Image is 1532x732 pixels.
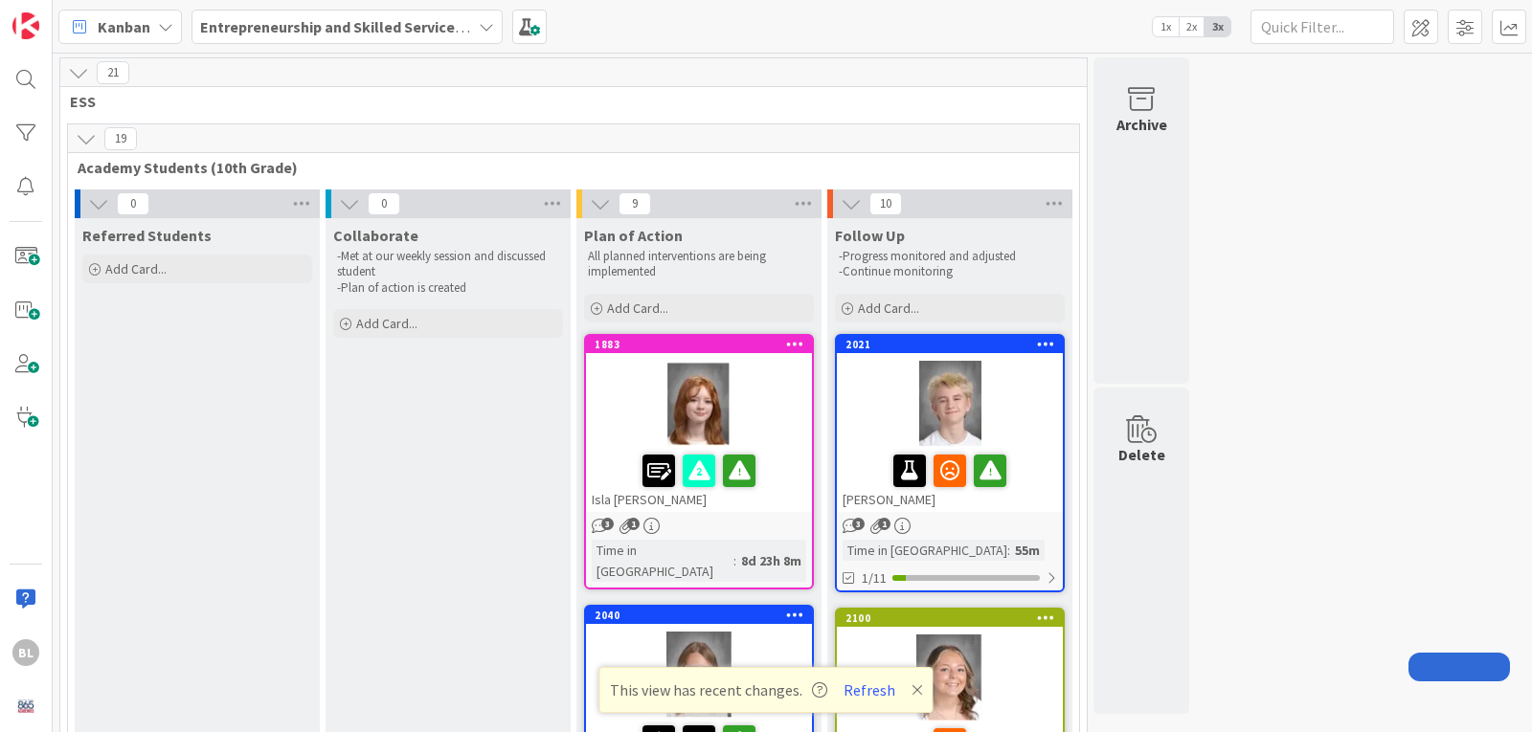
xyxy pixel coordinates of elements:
[736,550,806,571] div: 8d 23h 8m
[858,299,919,317] span: Add Card...
[368,192,400,215] span: 0
[837,336,1063,353] div: 2021
[1153,17,1179,36] span: 1x
[337,249,559,280] p: -Met at our weekly session and discussed student
[584,334,814,589] a: 1883Isla [PERSON_NAME]Time in [GEOGRAPHIC_DATA]:8d 23h 8m
[200,17,668,36] b: Entrepreneurship and Skilled Services Interventions - [DATE]-[DATE]
[333,226,418,245] span: Collaborate
[627,518,640,530] span: 1
[588,249,810,280] p: All planned interventions are being implemented
[98,15,150,38] span: Kanban
[586,336,812,353] div: 1883
[837,610,1063,627] div: 2100
[845,611,1063,625] div: 2100
[843,540,1007,561] div: Time in [GEOGRAPHIC_DATA]
[104,127,137,150] span: 19
[619,192,651,215] span: 9
[1179,17,1205,36] span: 2x
[1010,540,1045,561] div: 55m
[837,677,902,702] button: Refresh
[105,260,167,277] span: Add Card...
[1007,540,1010,561] span: :
[839,249,1061,264] p: -Progress monitored and adjusted
[117,192,149,215] span: 0
[356,315,417,332] span: Add Card...
[82,226,212,245] span: Referred Students
[1205,17,1230,36] span: 3x
[1116,113,1167,136] div: Archive
[839,264,1061,279] p: -Continue monitoring
[1118,443,1165,466] div: Delete
[586,607,812,624] div: 2040
[595,338,812,351] div: 1883
[878,518,890,530] span: 1
[1250,10,1394,44] input: Quick Filter...
[835,226,905,245] span: Follow Up
[586,447,812,512] div: Isla [PERSON_NAME]
[70,92,1063,111] span: ESS
[733,550,736,571] span: :
[869,192,902,215] span: 10
[610,678,827,701] span: This view has recent changes.
[595,609,812,622] div: 2040
[584,226,683,245] span: Plan of Action
[837,447,1063,512] div: [PERSON_NAME]
[845,338,1063,351] div: 2021
[12,12,39,39] img: Visit kanbanzone.com
[12,639,39,666] div: BL
[337,280,559,296] p: -Plan of action is created
[852,518,865,530] span: 3
[12,693,39,720] img: avatar
[78,158,1055,177] span: Academy Students (10th Grade)
[601,518,614,530] span: 3
[97,61,129,84] span: 21
[592,540,733,582] div: Time in [GEOGRAPHIC_DATA]
[837,336,1063,512] div: 2021[PERSON_NAME]
[586,336,812,512] div: 1883Isla [PERSON_NAME]
[607,299,668,317] span: Add Card...
[862,568,887,588] span: 1/11
[835,334,1065,592] a: 2021[PERSON_NAME]Time in [GEOGRAPHIC_DATA]:55m1/11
